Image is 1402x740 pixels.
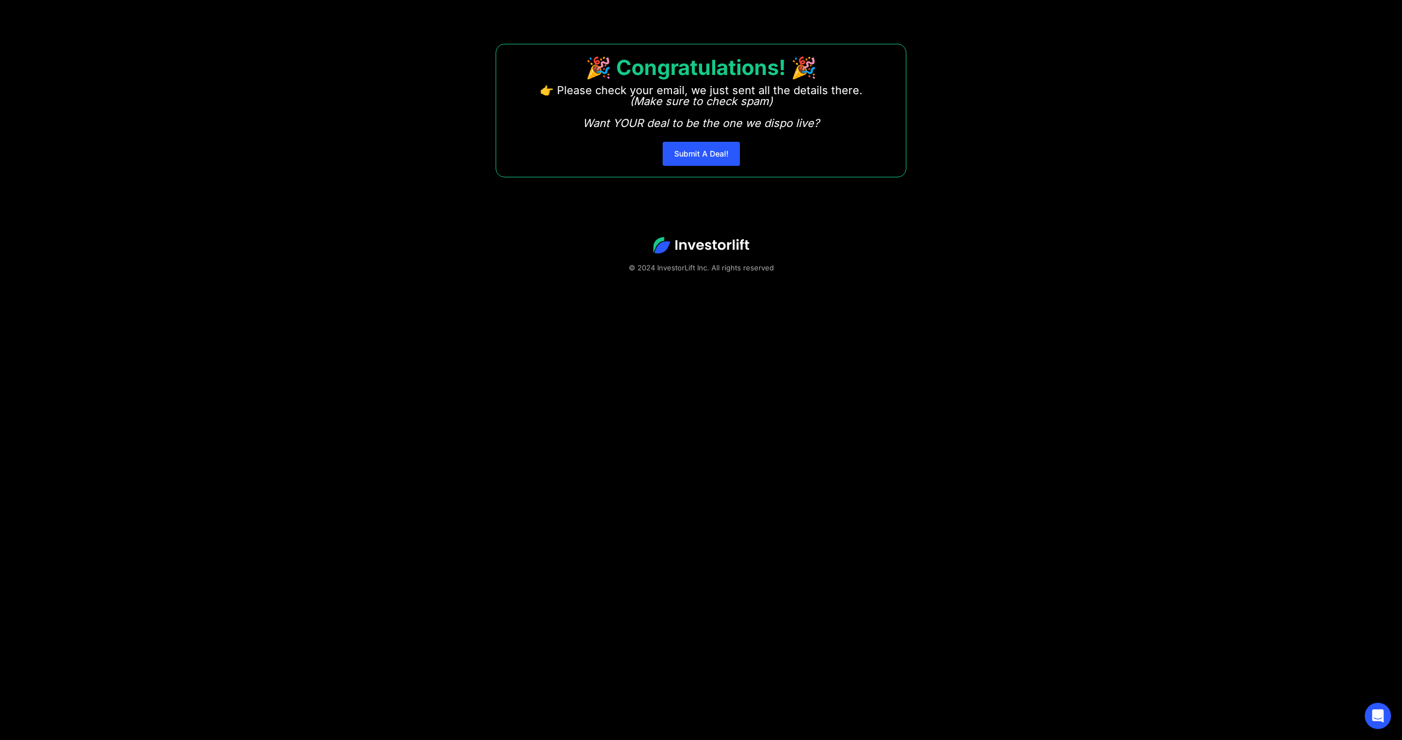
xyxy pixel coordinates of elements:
em: (Make sure to check spam) Want YOUR deal to be the one we dispo live? [583,95,819,130]
strong: 🎉 Congratulations! 🎉 [585,55,817,80]
a: Submit A Deal! [663,142,740,166]
p: 👉 Please check your email, we just sent all the details there. ‍ [540,85,863,129]
div: © 2024 InvestorLift Inc. All rights reserved [38,262,1364,273]
div: Open Intercom Messenger [1365,703,1391,729]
